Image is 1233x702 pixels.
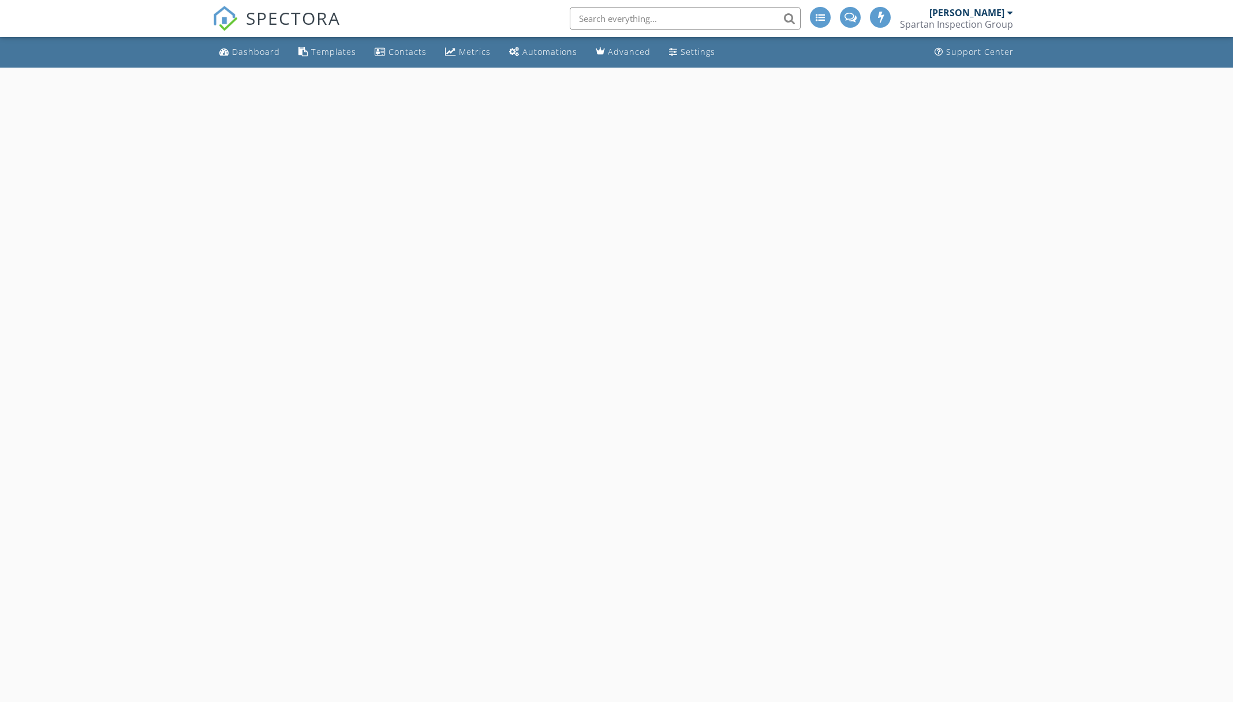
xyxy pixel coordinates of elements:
[294,42,361,63] a: Templates
[664,42,720,63] a: Settings
[608,46,651,57] div: Advanced
[459,46,491,57] div: Metrics
[522,46,577,57] div: Automations
[215,42,285,63] a: Dashboard
[370,42,431,63] a: Contacts
[246,6,341,30] span: SPECTORA
[681,46,715,57] div: Settings
[900,18,1013,30] div: Spartan Inspection Group
[505,42,582,63] a: Automations (Advanced)
[946,46,1014,57] div: Support Center
[929,7,1004,18] div: [PERSON_NAME]
[930,42,1018,63] a: Support Center
[232,46,280,57] div: Dashboard
[212,6,238,31] img: The Best Home Inspection Software - Spectora
[570,7,801,30] input: Search everything...
[440,42,495,63] a: Metrics
[388,46,427,57] div: Contacts
[212,16,341,40] a: SPECTORA
[311,46,356,57] div: Templates
[591,42,655,63] a: Advanced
